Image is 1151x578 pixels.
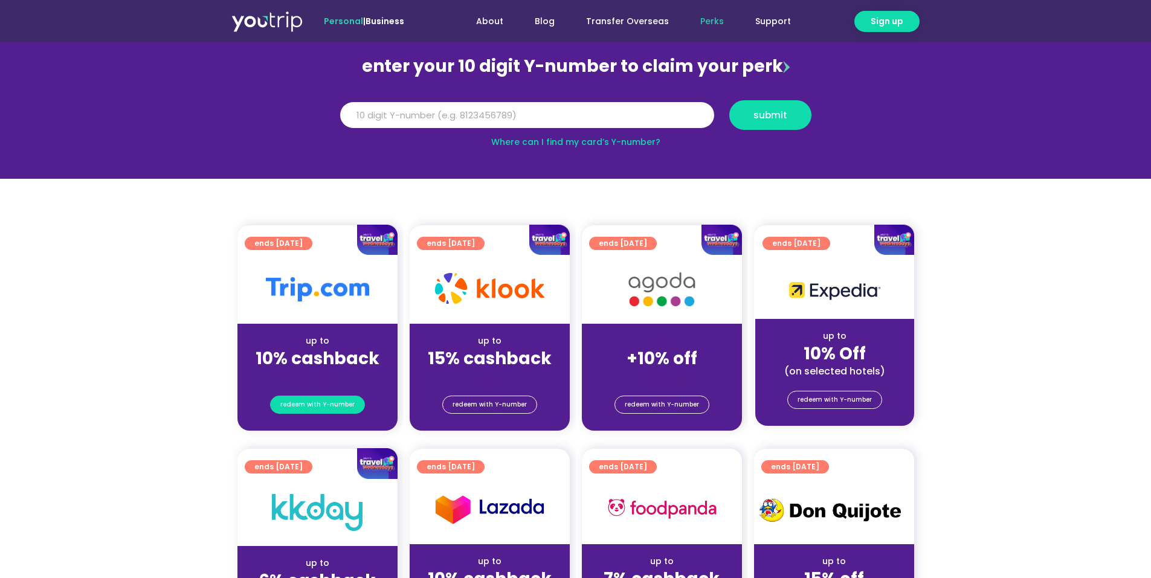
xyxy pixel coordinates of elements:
span: ends [DATE] [427,460,475,474]
span: ends [DATE] [771,460,819,474]
a: Transfer Overseas [570,10,685,33]
div: (for stays only) [247,370,388,382]
a: Support [740,10,807,33]
span: redeem with Y-number [625,396,699,413]
form: Y Number [340,100,811,139]
a: ends [DATE] [589,460,657,474]
a: ends [DATE] [417,460,485,474]
a: redeem with Y-number [442,396,537,414]
a: ends [DATE] [761,460,829,474]
div: up to [419,555,560,568]
input: 10 digit Y-number (e.g. 8123456789) [340,102,714,129]
span: redeem with Y-number [453,396,527,413]
a: redeem with Y-number [614,396,709,414]
a: Blog [519,10,570,33]
nav: Menu [437,10,807,33]
span: redeem with Y-number [280,396,355,413]
div: (on selected hotels) [765,365,904,377]
a: redeem with Y-number [787,391,882,409]
div: (for stays only) [419,370,560,382]
a: Where can I find my card’s Y-number? [491,136,660,148]
a: Sign up [854,11,920,32]
div: up to [419,335,560,347]
span: | [324,15,404,27]
strong: 15% cashback [428,347,552,370]
span: Personal [324,15,363,27]
span: Sign up [871,15,903,28]
a: redeem with Y-number [270,396,365,414]
div: up to [592,555,732,568]
span: redeem with Y-number [798,391,872,408]
div: up to [764,555,904,568]
strong: +10% off [627,347,697,370]
button: submit [729,100,811,130]
span: up to [651,335,673,347]
div: (for stays only) [592,370,732,382]
a: Perks [685,10,740,33]
strong: 10% cashback [256,347,379,370]
a: About [460,10,519,33]
a: Business [366,15,404,27]
strong: 10% Off [804,342,866,365]
div: enter your 10 digit Y-number to claim your perk [334,51,817,82]
div: up to [765,330,904,342]
div: up to [247,335,388,347]
span: ends [DATE] [599,460,647,474]
span: submit [753,111,787,120]
div: up to [247,557,388,570]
